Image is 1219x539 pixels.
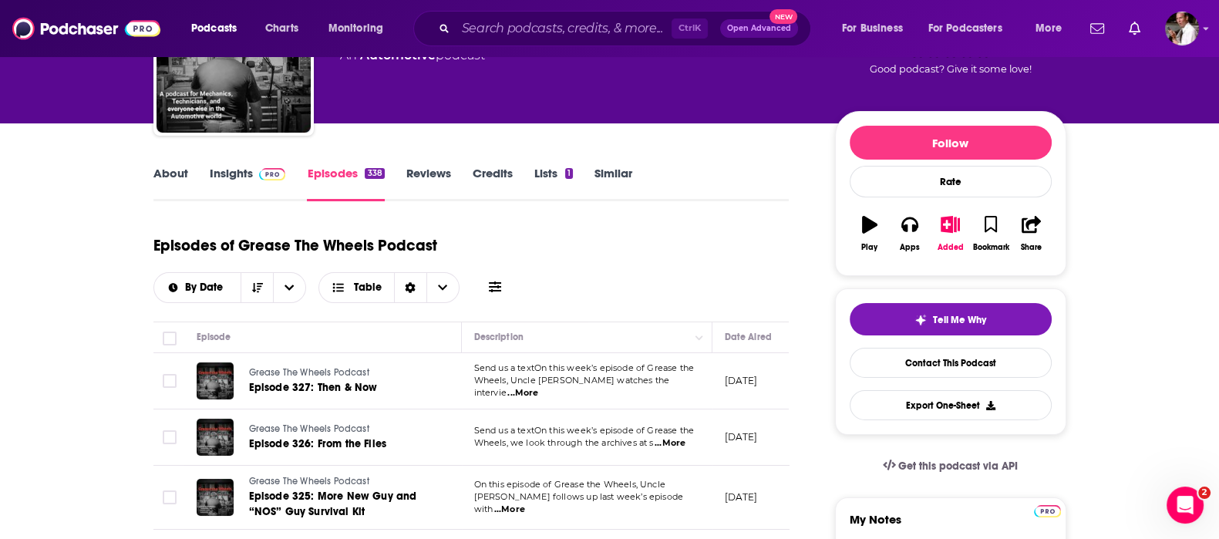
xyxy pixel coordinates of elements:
[850,126,1052,160] button: Follow
[428,11,826,46] div: Search podcasts, credits, & more...
[850,390,1052,420] button: Export One-Sheet
[850,303,1052,335] button: tell me why sparkleTell Me Why
[456,16,672,41] input: Search podcasts, credits, & more...
[1165,12,1199,45] img: User Profile
[890,206,930,261] button: Apps
[249,489,434,520] a: Episode 325: More New Guy and “NOS” Guy Survival Kit
[494,504,525,516] span: ...More
[690,328,709,347] button: Column Actions
[249,367,369,378] span: Grease The Wheels Podcast
[655,437,685,450] span: ...More
[318,16,403,41] button: open menu
[1123,15,1147,42] a: Show notifications dropdown
[1084,15,1110,42] a: Show notifications dropdown
[249,475,434,489] a: Grease The Wheels Podcast
[842,18,903,39] span: For Business
[725,328,772,346] div: Date Aired
[180,16,257,41] button: open menu
[307,166,384,201] a: Episodes338
[163,490,177,504] span: Toggle select row
[1034,503,1061,517] a: Pro website
[850,166,1052,197] div: Rate
[354,282,382,293] span: Table
[154,282,241,293] button: open menu
[474,491,684,514] span: [PERSON_NAME] follows up last week’s episode with
[1035,18,1062,39] span: More
[1021,243,1042,252] div: Share
[861,243,877,252] div: Play
[938,243,964,252] div: Added
[928,18,1002,39] span: For Podcasters
[394,273,426,302] div: Sort Direction
[474,328,524,346] div: Description
[241,273,273,302] button: Sort Direction
[725,490,758,504] p: [DATE]
[328,18,383,39] span: Monitoring
[255,16,308,41] a: Charts
[971,206,1011,261] button: Bookmark
[473,166,513,201] a: Credits
[672,19,708,39] span: Ctrl K
[850,348,1052,378] a: Contact This Podcast
[870,63,1032,75] span: Good podcast? Give it some love!
[153,166,188,201] a: About
[534,166,573,201] a: Lists1
[725,374,758,387] p: [DATE]
[1167,487,1204,524] iframe: Intercom live chat
[1198,487,1211,499] span: 2
[265,18,298,39] span: Charts
[725,430,758,443] p: [DATE]
[474,479,665,490] span: On this episode of Grease the Wheels, Uncle
[769,9,797,24] span: New
[1025,16,1081,41] button: open menu
[565,168,573,179] div: 1
[210,166,286,201] a: InsightsPodchaser Pro
[914,314,927,326] img: tell me why sparkle
[163,374,177,388] span: Toggle select row
[153,236,437,255] h1: Episodes of Grease The Wheels Podcast
[850,206,890,261] button: Play
[153,272,307,303] h2: Choose List sort
[318,272,460,303] button: Choose View
[249,490,417,518] span: Episode 325: More New Guy and “NOS” Guy Survival Kit
[918,16,1025,41] button: open menu
[870,447,1031,485] a: Get this podcast via API
[249,380,433,396] a: Episode 327: Then & Now
[898,460,1018,473] span: Get this podcast via API
[507,387,538,399] span: ...More
[12,14,160,43] img: Podchaser - Follow, Share and Rate Podcasts
[930,206,970,261] button: Added
[365,168,384,179] div: 338
[850,512,1052,539] label: My Notes
[1165,12,1199,45] span: Logged in as Quarto
[249,476,369,487] span: Grease The Wheels Podcast
[249,423,369,434] span: Grease The Wheels Podcast
[249,436,433,452] a: Episode 326: From the Files
[185,282,228,293] span: By Date
[273,273,305,302] button: open menu
[474,362,695,373] span: Send us a textOn this week’s episode of Grease the
[197,328,231,346] div: Episode
[163,430,177,444] span: Toggle select row
[474,437,654,448] span: Wheels, we look through the archives at s
[594,166,632,201] a: Similar
[1034,505,1061,517] img: Podchaser Pro
[727,25,791,32] span: Open Advanced
[933,314,986,326] span: Tell Me Why
[1011,206,1051,261] button: Share
[1165,12,1199,45] button: Show profile menu
[406,166,451,201] a: Reviews
[474,375,670,398] span: Wheels, Uncle [PERSON_NAME] watches the intervie
[972,243,1009,252] div: Bookmark
[249,423,433,436] a: Grease The Wheels Podcast
[259,168,286,180] img: Podchaser Pro
[720,19,798,38] button: Open AdvancedNew
[249,381,378,394] span: Episode 327: Then & Now
[900,243,920,252] div: Apps
[474,425,695,436] span: Send us a textOn this week’s episode of Grease the
[191,18,237,39] span: Podcasts
[249,366,433,380] a: Grease The Wheels Podcast
[831,16,922,41] button: open menu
